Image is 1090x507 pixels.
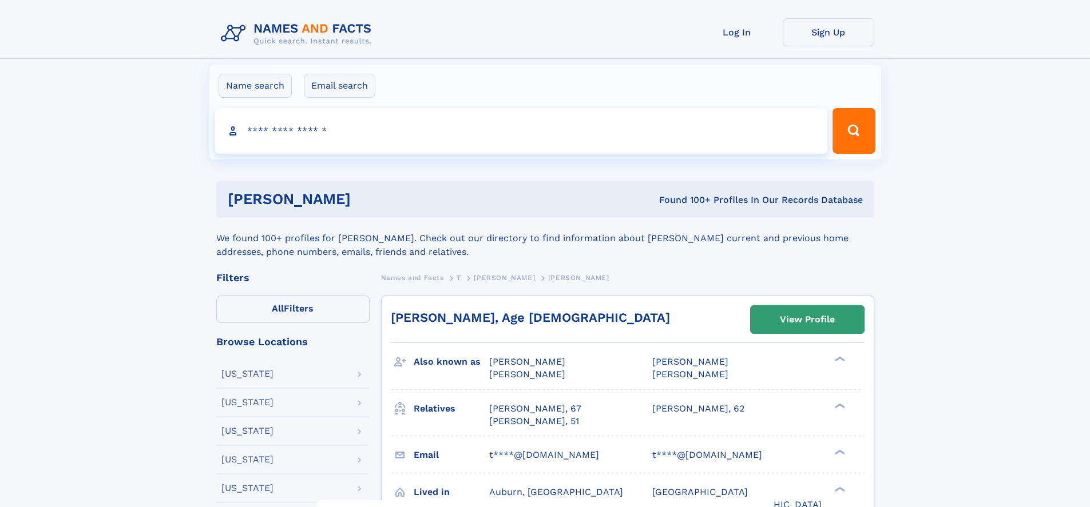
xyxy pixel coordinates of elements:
div: [US_STATE] [221,484,274,493]
div: ❯ [832,356,846,363]
span: [PERSON_NAME] [489,369,565,380]
div: ❯ [832,485,846,493]
a: [PERSON_NAME], 67 [489,402,581,415]
div: We found 100+ profiles for [PERSON_NAME]. Check out our directory to find information about [PERS... [216,218,874,259]
h3: Email [414,445,489,465]
a: [PERSON_NAME], 62 [652,402,744,415]
div: [US_STATE] [221,455,274,464]
a: Log In [691,18,783,46]
a: [PERSON_NAME], 51 [489,415,579,428]
div: Found 100+ Profiles In Our Records Database [505,194,863,206]
span: [PERSON_NAME] [652,356,728,367]
label: Email search [304,74,375,98]
span: T [457,274,461,282]
label: Name search [219,74,292,98]
a: [PERSON_NAME] [474,270,535,285]
a: Names and Facts [381,270,444,285]
div: ❯ [832,402,846,409]
input: search input [215,108,828,154]
span: All [272,303,284,314]
div: [US_STATE] [221,398,274,407]
div: [US_STATE] [221,426,274,436]
a: View Profile [751,306,864,333]
a: T [457,270,461,285]
div: ❯ [832,448,846,456]
div: [US_STATE] [221,369,274,378]
span: [GEOGRAPHIC_DATA] [652,486,748,497]
span: [PERSON_NAME] [474,274,535,282]
div: Filters [216,273,370,283]
div: Browse Locations [216,337,370,347]
span: [PERSON_NAME] [652,369,728,380]
label: Filters [216,296,370,323]
div: View Profile [780,306,835,333]
span: [PERSON_NAME] [489,356,565,367]
span: Auburn, [GEOGRAPHIC_DATA] [489,486,623,497]
img: Logo Names and Facts [216,18,381,49]
a: Sign Up [783,18,874,46]
a: [PERSON_NAME], Age [DEMOGRAPHIC_DATA] [391,310,670,325]
button: Search Button [833,108,875,154]
h3: Lived in [414,482,489,502]
h3: Also known as [414,352,489,372]
h1: [PERSON_NAME] [228,192,505,206]
span: [PERSON_NAME] [548,274,609,282]
h3: Relatives [414,399,489,418]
